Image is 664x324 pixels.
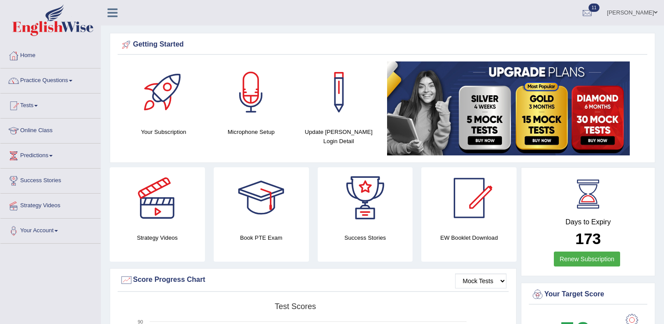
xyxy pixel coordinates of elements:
div: Score Progress Chart [120,274,506,287]
tspan: Test scores [275,302,316,311]
a: Home [0,43,100,65]
a: Success Stories [0,169,100,191]
h4: Book PTE Exam [214,233,309,242]
a: Tests [0,94,100,115]
span: 11 [589,4,599,12]
h4: Strategy Videos [110,233,205,242]
div: Your Target Score [531,288,645,301]
h4: Update [PERSON_NAME] Login Detail [299,127,378,146]
a: Predictions [0,144,100,166]
img: small5.jpg [387,61,630,155]
a: Your Account [0,219,100,241]
a: Strategy Videos [0,194,100,216]
a: Practice Questions [0,68,100,90]
h4: Your Subscription [124,127,203,137]
h4: Days to Expiry [531,218,645,226]
h4: EW Booklet Download [421,233,517,242]
b: 173 [575,230,601,247]
a: Renew Subscription [554,252,620,266]
h4: Microphone Setup [212,127,291,137]
a: Online Class [0,119,100,140]
h4: Success Stories [318,233,413,242]
div: Getting Started [120,38,645,51]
